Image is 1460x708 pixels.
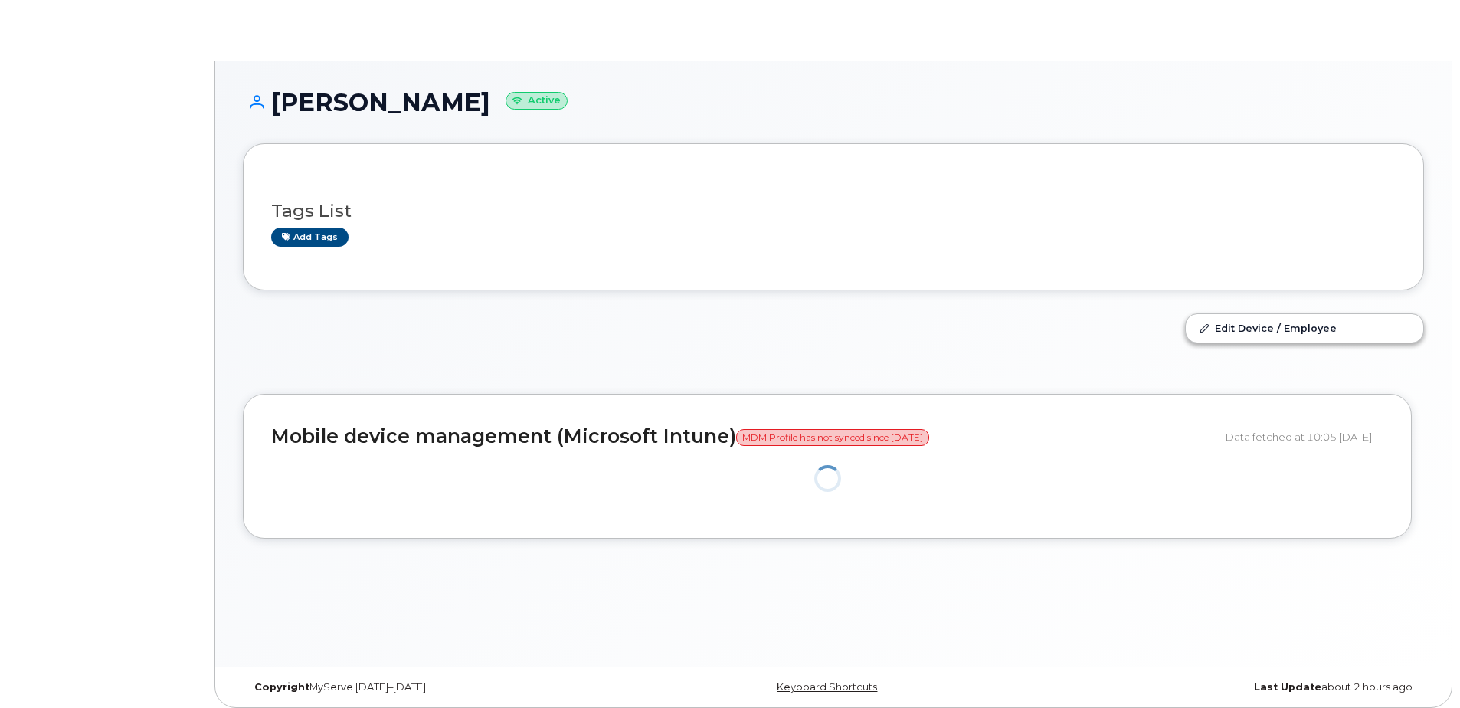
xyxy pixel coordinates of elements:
h1: [PERSON_NAME] [243,89,1424,116]
strong: Last Update [1254,681,1321,693]
span: MDM Profile has not synced since [DATE] [736,429,929,446]
a: Keyboard Shortcuts [777,681,877,693]
div: about 2 hours ago [1030,681,1424,693]
div: MyServe [DATE]–[DATE] [243,681,637,693]
div: Data fetched at 10:05 [DATE] [1226,422,1383,451]
a: Edit Device / Employee [1186,314,1423,342]
strong: Copyright [254,681,309,693]
h3: Tags List [271,202,1396,221]
small: Active [506,92,568,110]
a: Add tags [271,228,349,247]
h2: Mobile device management (Microsoft Intune) [271,426,1214,447]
